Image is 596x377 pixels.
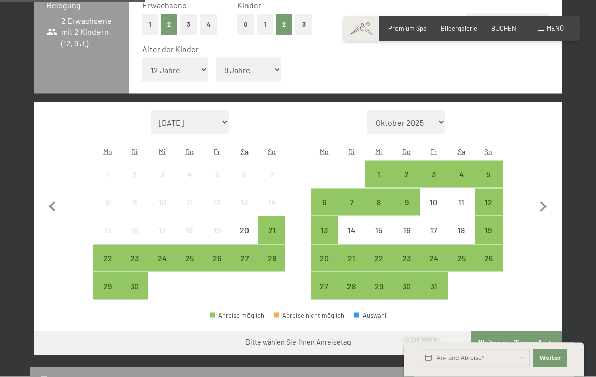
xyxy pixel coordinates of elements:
[311,188,338,216] div: Anreise möglich
[94,170,120,196] div: 1
[311,272,338,300] div: Mon Oct 27 2025
[205,226,230,252] div: 19
[388,24,427,32] a: Premium Spa
[131,147,138,156] abbr: Dienstag
[393,198,419,223] div: 9
[295,14,312,35] button: 3
[404,337,439,343] span: Schnellanfrage
[338,188,365,216] div: Anreise möglich
[420,272,448,300] div: Anreise möglich
[393,282,419,307] div: 30
[484,147,492,156] abbr: Sonntag
[257,14,273,35] button: 1
[448,161,475,188] div: Anreise möglich
[93,216,121,244] div: Anreise nicht möglich
[421,198,446,223] div: 10
[458,147,465,156] abbr: Samstag
[365,161,392,188] div: Wed Oct 01 2025
[475,216,502,244] div: Sun Oct 19 2025
[232,254,257,279] div: 27
[338,216,365,244] div: Tue Oct 14 2025
[475,161,502,188] div: Anreise möglich
[366,198,391,223] div: 8
[46,15,117,49] span: 2 Erwachsene mit 2 Kindern (12, 9 J.)
[420,245,448,272] div: Fri Oct 24 2025
[392,188,420,216] div: Anreise möglich
[121,188,148,216] div: Anreise nicht möglich
[475,216,502,244] div: Anreise möglich
[365,272,392,300] div: Anreise möglich
[402,147,411,156] abbr: Donnerstag
[121,272,148,300] div: Anreise möglich
[420,188,448,216] div: Fri Oct 10 2025
[365,272,392,300] div: Wed Oct 29 2025
[142,43,541,55] div: Alter der Kinder
[448,216,475,244] div: Anreise nicht möglich
[121,216,148,244] div: Tue Sep 16 2025
[366,282,391,307] div: 29
[466,13,549,35] button: Zimmer hinzufügen
[258,245,285,272] div: Sun Sep 28 2025
[475,245,502,272] div: Sun Oct 26 2025
[176,245,203,272] div: Anreise möglich
[93,188,121,216] div: Mon Sep 08 2025
[476,226,501,252] div: 19
[311,216,338,244] div: Mon Oct 13 2025
[121,245,148,272] div: Anreise möglich
[93,216,121,244] div: Mon Sep 15 2025
[148,245,176,272] div: Wed Sep 24 2025
[204,216,231,244] div: Anreise nicht möglich
[94,254,120,279] div: 22
[338,245,365,272] div: Anreise möglich
[122,198,147,223] div: 9
[93,188,121,216] div: Anreise nicht möglich
[142,14,158,35] button: 1
[476,254,501,279] div: 26
[392,272,420,300] div: Thu Oct 30 2025
[180,14,197,35] button: 3
[176,188,203,216] div: Thu Sep 11 2025
[312,226,337,252] div: 13
[365,245,392,272] div: Anreise möglich
[231,161,258,188] div: Anreise nicht möglich
[210,312,264,319] div: Anreise möglich
[539,354,561,362] span: Weiter
[94,198,120,223] div: 8
[441,24,477,32] span: Bildergalerie
[448,188,475,216] div: Anreise nicht möglich
[231,245,258,272] div: Anreise möglich
[421,170,446,196] div: 3
[205,170,230,196] div: 5
[176,245,203,272] div: Thu Sep 25 2025
[150,198,175,223] div: 10
[448,245,475,272] div: Anreise möglich
[491,24,516,32] a: BUCHEN
[121,216,148,244] div: Anreise nicht möglich
[204,188,231,216] div: Fri Sep 12 2025
[338,188,365,216] div: Tue Oct 07 2025
[122,170,147,196] div: 2
[148,216,176,244] div: Anreise nicht möglich
[121,188,148,216] div: Tue Sep 09 2025
[420,161,448,188] div: Anreise möglich
[231,216,258,244] div: Sat Sep 20 2025
[392,272,420,300] div: Anreise möglich
[392,245,420,272] div: Thu Oct 23 2025
[148,161,176,188] div: Wed Sep 03 2025
[259,254,284,279] div: 28
[393,226,419,252] div: 16
[161,14,177,35] button: 2
[150,254,175,279] div: 24
[231,216,258,244] div: Anreise nicht möglich
[354,312,386,319] div: Auswahl
[177,226,202,252] div: 18
[232,198,257,223] div: 13
[392,161,420,188] div: Anreise möglich
[392,245,420,272] div: Anreise möglich
[449,254,474,279] div: 25
[338,245,365,272] div: Tue Oct 21 2025
[258,161,285,188] div: Anreise nicht möglich
[93,272,121,300] div: Mon Sep 29 2025
[475,188,502,216] div: Anreise möglich
[320,147,329,156] abbr: Montag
